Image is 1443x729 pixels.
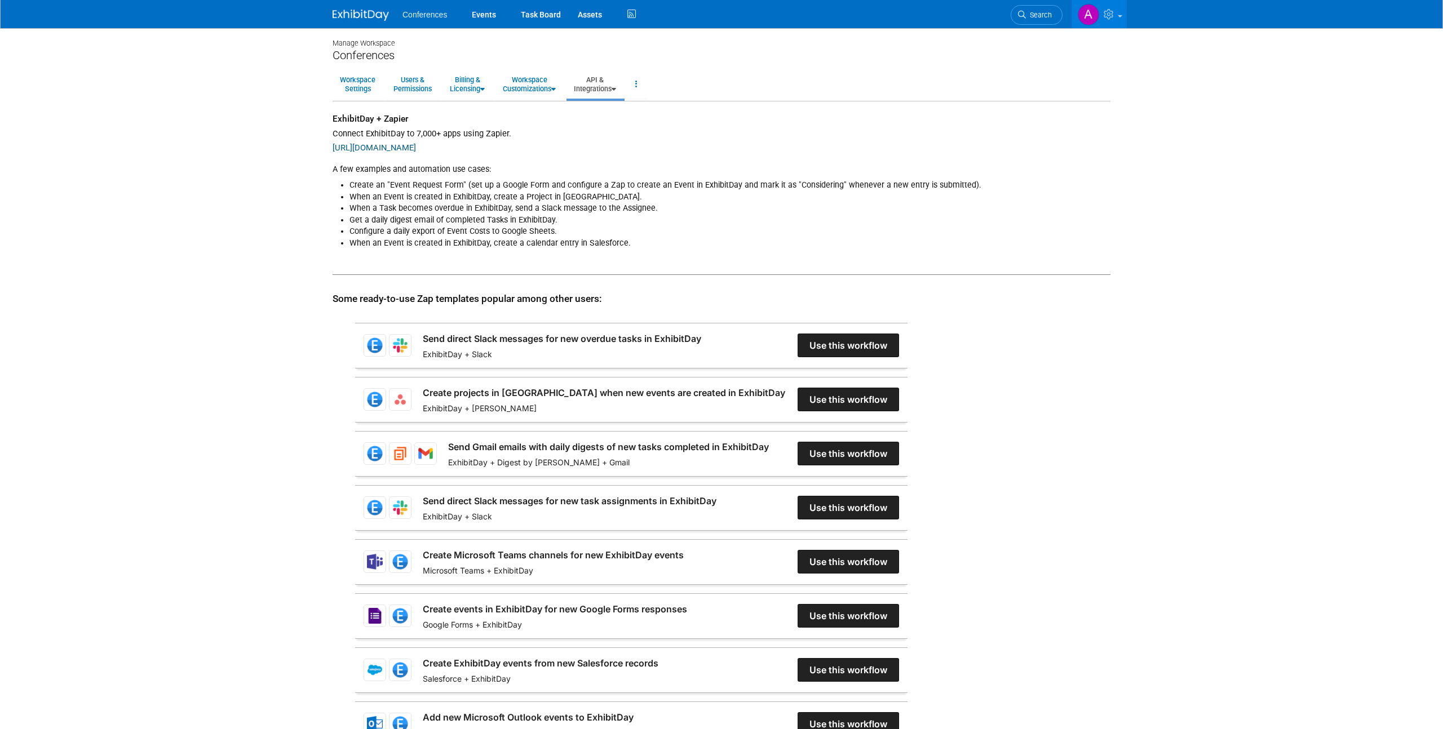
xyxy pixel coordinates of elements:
[349,226,1110,237] li: Configure a daily export of Event Costs to Google Sheets.
[1078,4,1099,25] img: Alexa Wennerholm
[333,70,383,98] a: WorkspaceSettings
[333,113,1110,125] div: ExhibitDay + Zapier
[495,70,563,98] a: WorkspaceCustomizations
[1026,11,1052,19] span: Search
[349,203,1110,214] li: When a Task becomes overdue in ExhibitDay, send a Slack message to the Assignee.
[333,10,389,21] img: ExhibitDay
[333,274,1110,306] div: Some ready-to-use Zap templates popular among other users:
[333,28,1110,48] div: Manage Workspace
[442,70,492,98] a: Billing &Licensing
[333,143,416,153] a: [URL][DOMAIN_NAME]
[402,10,447,19] span: Conferences
[333,128,1110,140] div: Connect ExhibitDay to 7,000+ apps using Zapier.
[349,180,1110,191] li: Create an "Event Request Form" (set up a Google Form and configure a Zap to create an Event in Ex...
[349,215,1110,226] li: Get a daily digest email of completed Tasks in ExhibitDay.
[349,238,1110,249] li: When an Event is created in ExhibitDay, create a calendar entry in Salesforce.
[386,70,439,98] a: Users &Permissions
[349,192,1110,203] li: When an Event is created in ExhibitDay, create a Project in [GEOGRAPHIC_DATA].
[333,48,1110,63] div: Conferences
[566,70,623,98] a: API &Integrations
[1011,5,1063,25] a: Search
